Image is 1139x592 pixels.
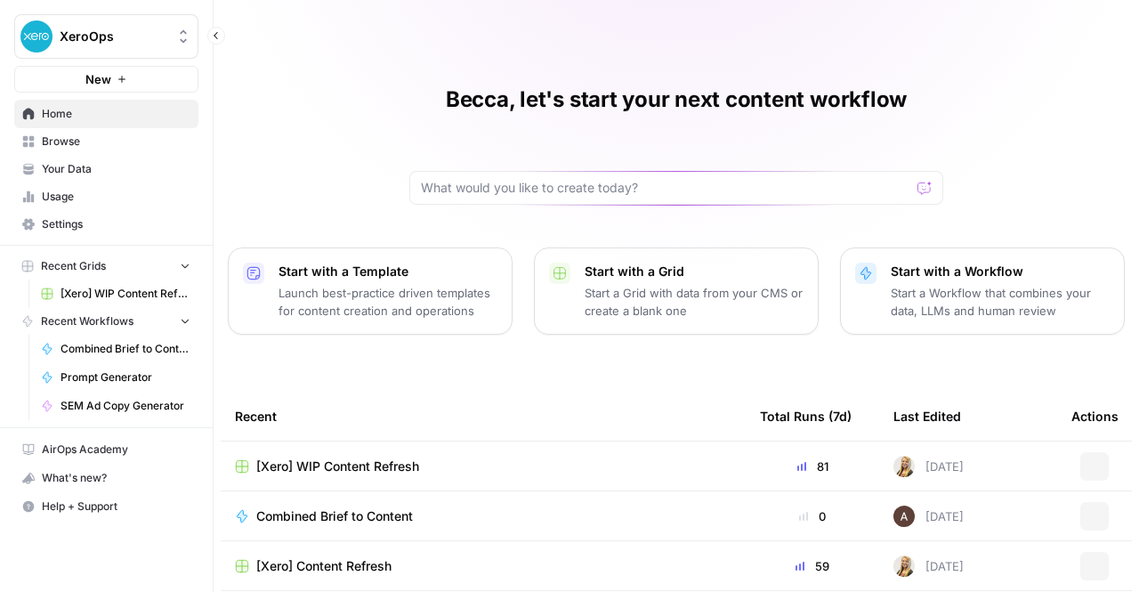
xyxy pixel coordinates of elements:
div: What's new? [15,465,198,491]
img: wtbmvrjo3qvncyiyitl6zoukl9gz [893,506,915,527]
a: AirOps Academy [14,435,198,464]
span: Settings [42,216,190,232]
span: Usage [42,189,190,205]
button: Start with a TemplateLaunch best-practice driven templates for content creation and operations [228,247,513,335]
div: [DATE] [893,556,964,577]
a: Combined Brief to Content [235,507,731,525]
p: Start with a Template [279,263,497,280]
a: [Xero] Content Refresh [235,557,731,575]
span: Home [42,106,190,122]
button: New [14,66,198,93]
input: What would you like to create today? [421,179,910,197]
button: Help + Support [14,492,198,521]
a: Home [14,100,198,128]
a: Your Data [14,155,198,183]
a: Usage [14,182,198,211]
p: Start a Grid with data from your CMS or create a blank one [585,284,804,320]
span: Recent Grids [41,258,106,274]
p: Start with a Grid [585,263,804,280]
a: [Xero] WIP Content Refresh [235,458,731,475]
span: Your Data [42,161,190,177]
a: SEM Ad Copy Generator [33,392,198,420]
span: Combined Brief to Content [61,341,190,357]
button: Recent Workflows [14,308,198,335]
div: 81 [760,458,865,475]
div: Actions [1071,392,1119,441]
span: New [85,70,111,88]
p: Launch best-practice driven templates for content creation and operations [279,284,497,320]
img: XeroOps Logo [20,20,53,53]
img: ygsh7oolkwauxdw54hskm6m165th [893,456,915,477]
span: Prompt Generator [61,369,190,385]
button: Start with a WorkflowStart a Workflow that combines your data, LLMs and human review [840,247,1125,335]
span: Help + Support [42,499,190,515]
button: Workspace: XeroOps [14,14,198,59]
button: Recent Grids [14,253,198,280]
span: Combined Brief to Content [256,507,413,525]
span: SEM Ad Copy Generator [61,398,190,414]
div: Last Edited [893,392,961,441]
h1: Becca, let's start your next content workflow [446,85,907,114]
span: [Xero] WIP Content Refresh [256,458,419,475]
a: [Xero] WIP Content Refresh [33,280,198,308]
a: Browse [14,127,198,156]
span: [Xero] Content Refresh [256,557,392,575]
span: Recent Workflows [41,313,133,329]
span: Browse [42,134,190,150]
button: Start with a GridStart a Grid with data from your CMS or create a blank one [534,247,819,335]
a: Settings [14,210,198,239]
a: Combined Brief to Content [33,335,198,363]
span: AirOps Academy [42,442,190,458]
img: ygsh7oolkwauxdw54hskm6m165th [893,556,915,577]
div: 0 [760,507,865,525]
p: Start a Workflow that combines your data, LLMs and human review [891,284,1110,320]
a: Prompt Generator [33,363,198,392]
div: Recent [235,392,731,441]
div: [DATE] [893,456,964,477]
p: Start with a Workflow [891,263,1110,280]
span: XeroOps [60,28,167,45]
div: 59 [760,557,865,575]
div: Total Runs (7d) [760,392,852,441]
button: What's new? [14,464,198,492]
span: [Xero] WIP Content Refresh [61,286,190,302]
div: [DATE] [893,506,964,527]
